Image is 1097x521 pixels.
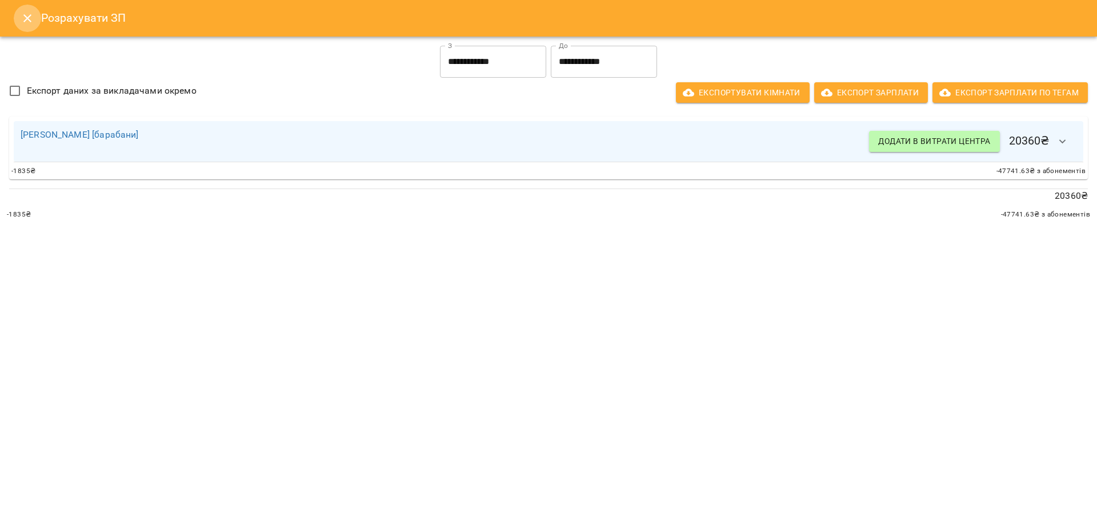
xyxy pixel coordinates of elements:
button: Експортувати кімнати [676,82,810,103]
span: Експортувати кімнати [685,86,800,99]
h6: Розрахувати ЗП [41,9,1083,27]
button: Додати в витрати центра [869,131,999,151]
h6: 20360 ₴ [869,128,1076,155]
span: Експорт Зарплати [823,86,919,99]
span: -1835 ₴ [11,166,35,177]
span: -47741.63 ₴ з абонементів [996,166,1086,177]
span: Експорт даних за викладачами окремо [27,84,197,98]
p: 20360 ₴ [9,189,1088,203]
span: Експорт Зарплати по тегам [942,86,1079,99]
span: -1835 ₴ [7,209,31,221]
button: Експорт Зарплати [814,82,928,103]
button: Close [14,5,41,32]
button: Експорт Зарплати по тегам [932,82,1088,103]
a: [PERSON_NAME] [барабани] [21,129,139,140]
span: -47741.63 ₴ з абонементів [1001,209,1090,221]
span: Додати в витрати центра [878,134,990,148]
